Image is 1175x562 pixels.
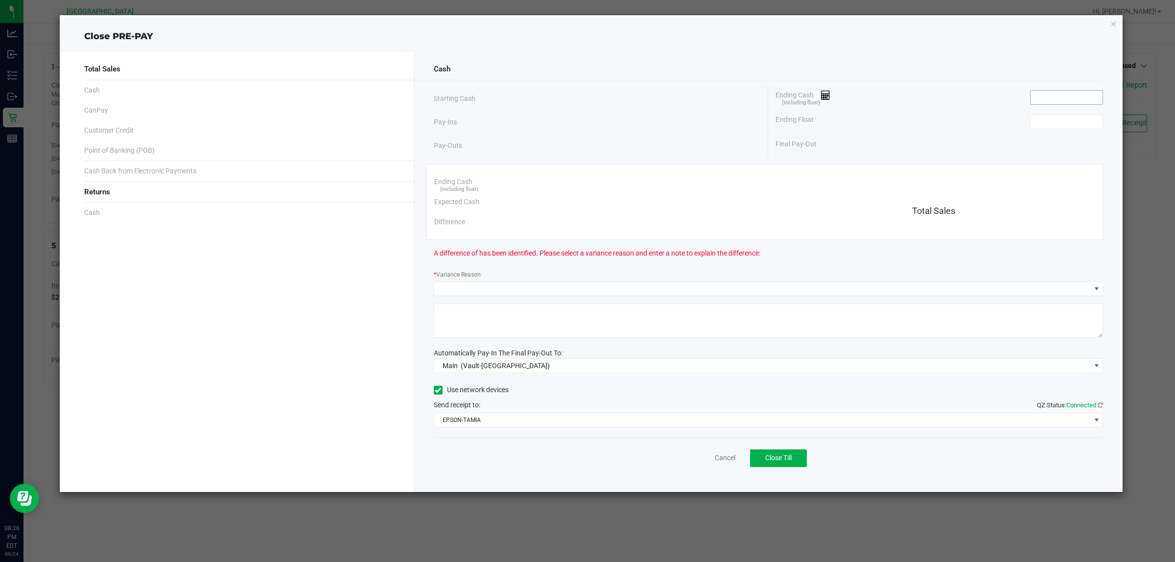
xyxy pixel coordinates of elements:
span: Point of Banking (POB) [84,145,155,156]
span: (including float) [440,186,478,194]
span: CanPay [84,105,108,116]
span: Automatically Pay-In The Final Pay-Out To: [434,349,563,357]
span: Cash [84,208,100,218]
iframe: Resource center [10,484,39,513]
span: Total Sales [84,64,120,75]
span: (including float) [782,99,820,107]
span: Expected Cash [434,197,479,207]
span: Difference [434,217,465,227]
span: Customer Credit [84,125,134,136]
div: Close PRE-PAY [60,30,1123,43]
span: Main [443,362,458,370]
span: Send receipt to: [434,401,480,409]
span: EPSON-TAMIA [434,413,1091,427]
span: Cash [434,64,450,75]
label: Use network devices [434,385,509,395]
span: A difference of has been identified. Please select a variance reason and enter a note to explain ... [434,248,760,258]
span: Close Till [765,454,792,462]
span: Cash [84,85,100,95]
span: Final Pay-Out [775,139,817,149]
span: Connected [1066,401,1096,409]
button: Close Till [750,449,807,467]
a: Cancel [715,453,735,463]
span: Cash Back from Electronic Payments [84,166,196,176]
span: QZ Status: [1037,401,1103,409]
span: Ending Float [775,115,814,129]
span: Ending Cash [775,90,830,105]
span: Ending Cash [434,177,472,187]
label: Variance Reason [434,270,481,279]
div: Returns [84,182,394,203]
span: Starting Cash [434,94,475,104]
span: Pay-Outs [434,140,462,151]
span: Pay-Ins [434,117,457,127]
span: Total Sales [912,206,955,216]
span: (Vault-[GEOGRAPHIC_DATA]) [461,362,550,370]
